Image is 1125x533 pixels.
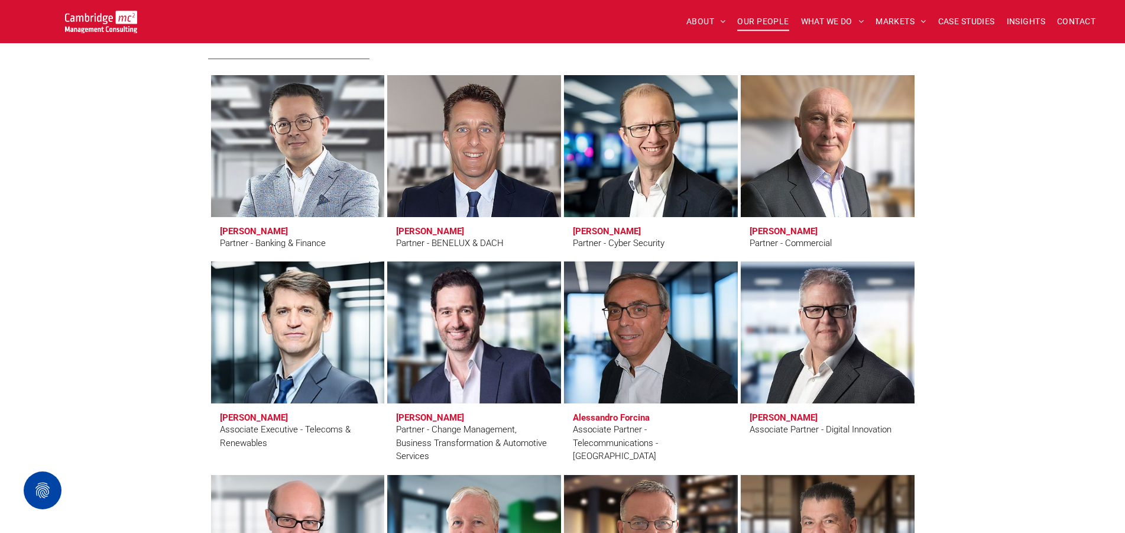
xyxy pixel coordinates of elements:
h3: [PERSON_NAME] [396,226,464,237]
a: Telecoms | John Edwards | Associate Executive - Telecoms [206,257,390,408]
div: Partner - BENELUX & DACH [396,237,504,250]
a: Alessandro Forcina | Cambridge Management Consulting [564,261,738,403]
h3: [PERSON_NAME] [396,412,464,423]
a: INSIGHTS [1001,12,1051,31]
h3: [PERSON_NAME] [220,412,288,423]
a: CASE STUDIES [932,12,1001,31]
a: WHAT WE DO [795,12,870,31]
h3: [PERSON_NAME] [220,226,288,237]
a: MARKETS [870,12,932,31]
div: Partner - Change Management, Business Transformation & Automotive Services [396,423,552,463]
div: Partner - Banking & Finance [220,237,326,250]
div: Partner - Cyber Security [573,237,664,250]
a: Rinat Abdrasilov | Partner - Banking & Finance | Cambridge Management Consulting [211,75,385,217]
a: Daniel Fitzsimmons | Partner - Change Management [387,261,561,403]
a: OUR PEOPLE [731,12,795,31]
div: Associate Partner - Telecommunications - [GEOGRAPHIC_DATA] [573,423,729,463]
a: Mike Hodgson | Associate Partner - Digital Innovation [741,261,915,403]
a: ABOUT [680,12,732,31]
a: Your Business Transformed | Cambridge Management Consulting [65,12,138,25]
a: Tom Burton | Partner - Cyber Security | Cambridge Management Consulting [564,75,738,217]
a: Marcel Biesmans | Partner - BENELUX & DACH | Cambridge Management Consulting [387,75,561,217]
h3: [PERSON_NAME] [750,412,818,423]
h3: Alessandro Forcina [573,412,652,423]
h3: [PERSON_NAME] [750,226,818,237]
div: Partner - Commercial [750,237,832,250]
div: Associate Executive - Telecoms & Renewables [220,423,376,450]
img: Go to Homepage [65,11,138,33]
a: CONTACT [1051,12,1101,31]
div: Associate Partner - Digital Innovation [750,423,891,437]
h3: [PERSON_NAME] [573,226,641,237]
a: Ray Coppin | Partner - Commercial | Cambridge Management Consulting [741,75,915,217]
